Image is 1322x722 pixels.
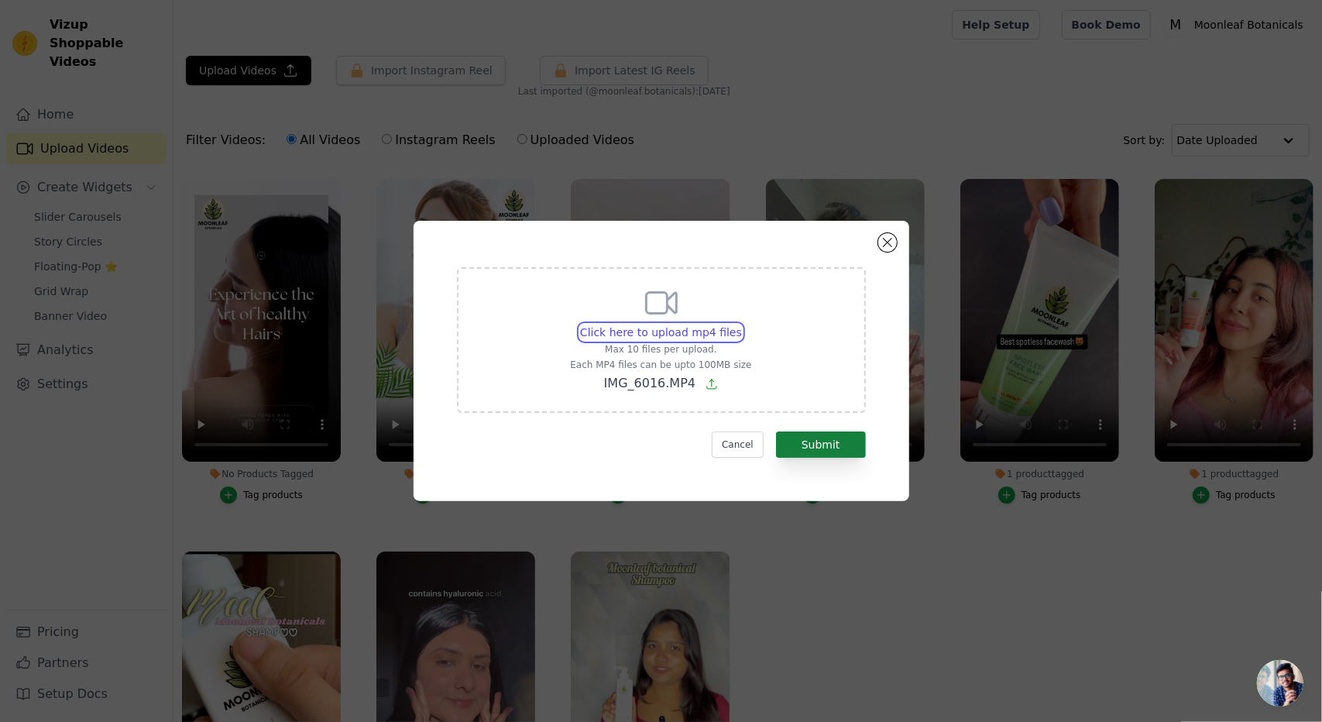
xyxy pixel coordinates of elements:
span: IMG_6016.MP4 [604,376,695,390]
button: Cancel [712,431,764,458]
p: Each MP4 files can be upto 100MB size [570,359,751,371]
button: Close modal [878,233,897,252]
button: Submit [776,431,866,458]
span: Click here to upload mp4 files [580,326,742,339]
div: Open chat [1257,660,1303,707]
p: Max 10 files per upload. [570,343,751,356]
